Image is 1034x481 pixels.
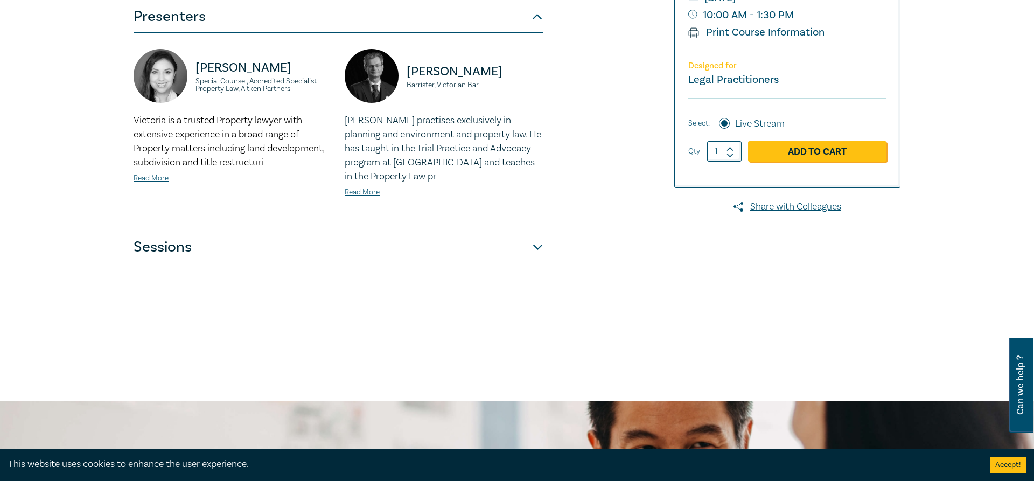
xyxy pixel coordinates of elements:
small: 10:00 AM - 1:30 PM [688,6,886,24]
small: Barrister, Victorian Bar [407,81,543,89]
a: Read More [345,187,380,197]
button: Sessions [134,231,543,263]
div: This website uses cookies to enhance the user experience. [8,457,974,471]
p: [PERSON_NAME] practises exclusively in planning and environment and property law. He has taught i... [345,114,543,184]
p: Designed for [688,61,886,71]
p: [PERSON_NAME] [195,59,332,76]
span: Can we help ? [1015,344,1025,426]
button: Presenters [134,1,543,33]
input: 1 [707,141,742,162]
label: Live Stream [735,117,785,131]
a: Print Course Information [688,25,825,39]
label: Qty [688,145,700,157]
a: Add to Cart [748,141,886,162]
span: Select: [688,117,710,129]
img: https://s3.ap-southeast-2.amazonaws.com/leo-cussen-store-production-content/Contacts/Victoria%20A... [134,49,187,103]
small: Legal Practitioners [688,73,779,87]
img: https://s3.ap-southeast-2.amazonaws.com/leo-cussen-store-production-content/Contacts/Matthew%20To... [345,49,399,103]
span: Victoria is a trusted Property lawyer with extensive experience in a broad range of Property matt... [134,114,324,169]
small: Special Counsel, Accredited Specialist Property Law, Aitken Partners [195,78,332,93]
a: Share with Colleagues [674,200,900,214]
p: [PERSON_NAME] [407,63,543,80]
button: Accept cookies [990,457,1026,473]
a: Read More [134,173,169,183]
